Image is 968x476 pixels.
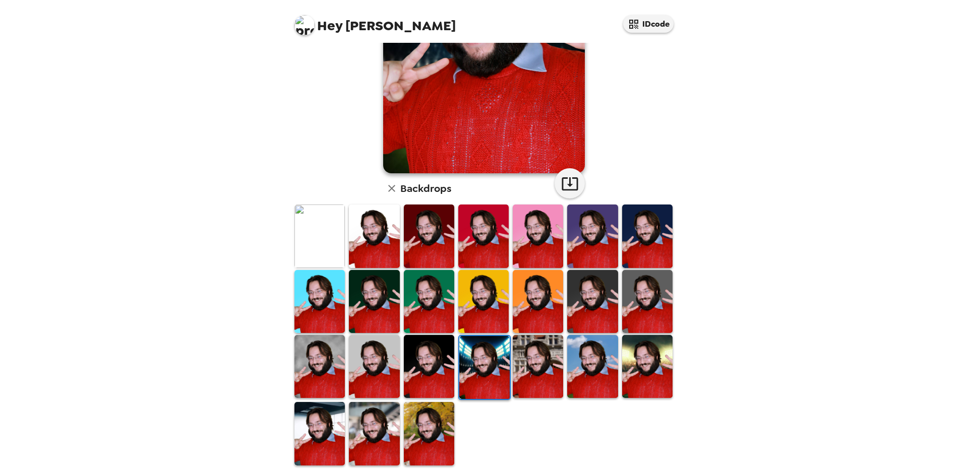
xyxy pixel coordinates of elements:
img: Original [294,205,345,267]
button: IDcode [623,15,674,33]
h6: Backdrops [400,180,451,196]
img: profile pic [294,15,315,35]
span: Hey [317,17,342,35]
span: [PERSON_NAME] [294,10,456,33]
